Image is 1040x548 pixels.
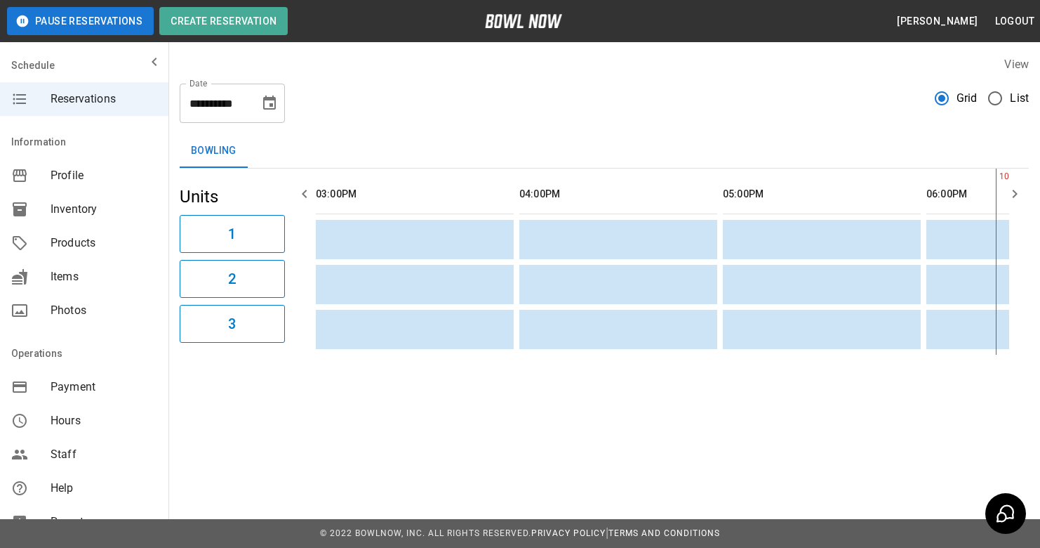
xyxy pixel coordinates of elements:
span: Photos [51,302,157,319]
span: Payment [51,379,157,396]
button: 3 [180,305,285,343]
div: inventory tabs [180,134,1029,168]
button: [PERSON_NAME] [891,8,983,34]
span: Items [51,268,157,285]
a: Terms and Conditions [608,528,720,538]
a: Privacy Policy [531,528,606,538]
h6: 1 [228,223,236,245]
span: Hours [51,412,157,429]
span: Inventory [51,201,157,218]
button: Bowling [180,134,248,168]
button: Pause Reservations [7,7,154,35]
h6: 3 [228,313,236,335]
span: Staff [51,446,157,463]
button: Logout [989,8,1040,34]
span: 10:11AM [996,170,999,184]
label: View [1004,58,1029,71]
h5: Units [180,185,285,208]
button: Create Reservation [159,7,288,35]
span: Help [51,480,157,497]
span: Products [51,235,157,252]
span: © 2022 BowlNow, Inc. All Rights Reserved. [320,528,531,538]
th: 03:00PM [316,174,514,214]
th: 04:00PM [519,174,717,214]
button: 2 [180,260,285,298]
h6: 2 [228,268,236,290]
span: Reports [51,514,157,530]
span: List [1010,90,1029,107]
button: 1 [180,215,285,253]
img: logo [485,14,562,28]
span: Reservations [51,91,157,107]
span: Grid [956,90,978,107]
th: 05:00PM [723,174,921,214]
button: Choose date, selected date is Aug 22, 2025 [255,89,284,117]
span: Profile [51,167,157,184]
